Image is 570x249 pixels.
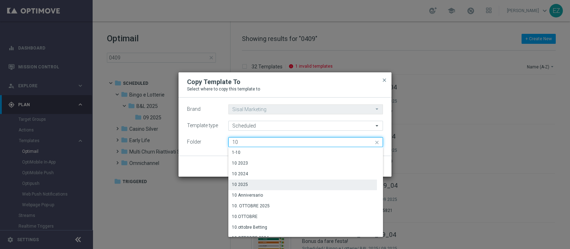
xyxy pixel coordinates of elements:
div: 10 2023 [232,160,248,166]
div: 10.OTTOBRE [232,213,258,220]
div: Press SPACE to select this row. [228,201,377,212]
i: arrow_drop_down [374,105,381,114]
div: 10 2024 [232,171,248,177]
i: close [374,138,381,147]
input: Quick find [228,137,383,147]
div: Press SPACE to select this row. [228,169,377,180]
div: Press SPACE to select this row. [228,212,377,222]
div: Press SPACE to select this row. [228,158,377,169]
div: 10.OTTOBRE.2024 [232,235,269,241]
p: Select where to copy this template to [187,86,383,92]
label: Brand [187,106,201,112]
span: close [382,77,387,83]
div: 10 2025 [232,181,248,188]
div: Press SPACE to select this row. [228,190,377,201]
div: Press SPACE to select this row. [228,233,377,244]
div: 10. OTTOBRE 2025 [232,203,270,209]
h2: Copy Template To [187,78,240,86]
div: 10 Anniversario [232,192,263,198]
div: 1-10 [232,149,240,156]
i: arrow_drop_down [374,121,381,130]
div: Press SPACE to select this row. [228,222,377,233]
div: Press SPACE to select this row. [228,147,377,158]
label: Template type [187,123,218,129]
div: Press SPACE to deselect this row. [228,180,377,190]
label: Folder [187,139,201,145]
div: 10.ottobre Betting [232,224,267,230]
